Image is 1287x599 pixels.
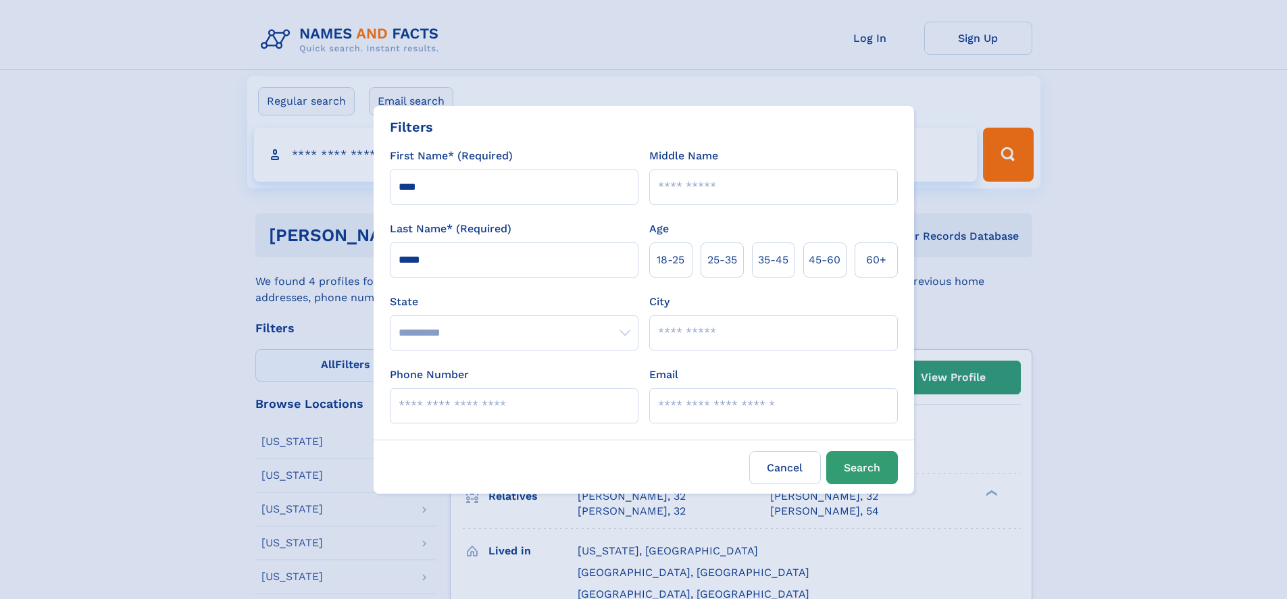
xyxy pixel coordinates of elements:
[649,148,718,164] label: Middle Name
[649,221,669,237] label: Age
[390,367,469,383] label: Phone Number
[390,117,433,137] div: Filters
[758,252,788,268] span: 35‑45
[749,451,821,484] label: Cancel
[390,221,511,237] label: Last Name* (Required)
[826,451,898,484] button: Search
[649,367,678,383] label: Email
[866,252,886,268] span: 60+
[657,252,684,268] span: 18‑25
[707,252,737,268] span: 25‑35
[649,294,670,310] label: City
[809,252,840,268] span: 45‑60
[390,148,513,164] label: First Name* (Required)
[390,294,638,310] label: State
